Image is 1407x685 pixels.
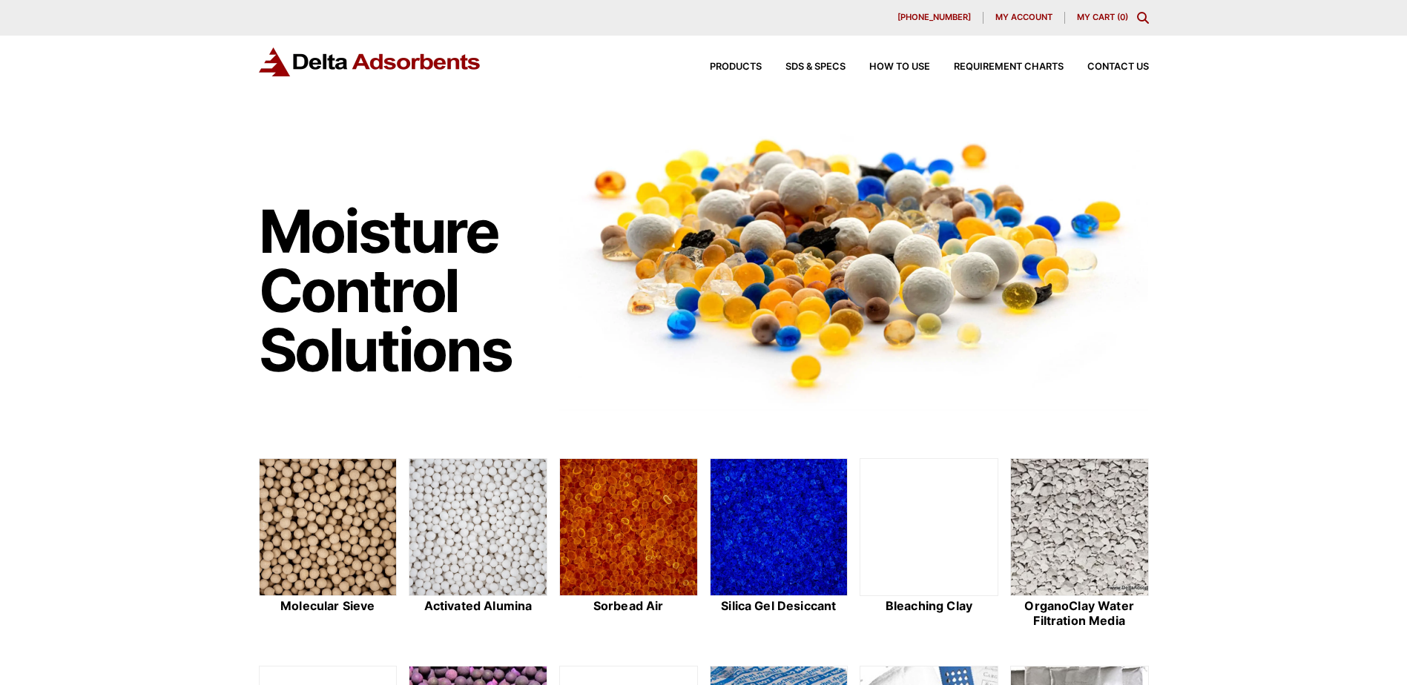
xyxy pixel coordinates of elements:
[860,599,998,613] h2: Bleaching Clay
[954,62,1064,72] span: Requirement Charts
[785,62,846,72] span: SDS & SPECS
[762,62,846,72] a: SDS & SPECS
[259,47,481,76] img: Delta Adsorbents
[1064,62,1149,72] a: Contact Us
[1120,12,1125,22] span: 0
[409,599,547,613] h2: Activated Alumina
[559,599,698,613] h2: Sorbead Air
[559,112,1149,411] img: Image
[869,62,930,72] span: How to Use
[983,12,1065,24] a: My account
[710,599,849,613] h2: Silica Gel Desiccant
[886,12,983,24] a: [PHONE_NUMBER]
[409,458,547,630] a: Activated Alumina
[1087,62,1149,72] span: Contact Us
[1077,12,1128,22] a: My Cart (0)
[259,458,398,630] a: Molecular Sieve
[995,13,1052,21] span: My account
[559,458,698,630] a: Sorbead Air
[860,458,998,630] a: Bleaching Clay
[259,202,545,380] h1: Moisture Control Solutions
[846,62,930,72] a: How to Use
[1010,458,1149,630] a: OrganoClay Water Filtration Media
[686,62,762,72] a: Products
[897,13,971,21] span: [PHONE_NUMBER]
[1010,599,1149,627] h2: OrganoClay Water Filtration Media
[930,62,1064,72] a: Requirement Charts
[259,599,398,613] h2: Molecular Sieve
[710,458,849,630] a: Silica Gel Desiccant
[1137,12,1149,24] div: Toggle Modal Content
[710,62,762,72] span: Products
